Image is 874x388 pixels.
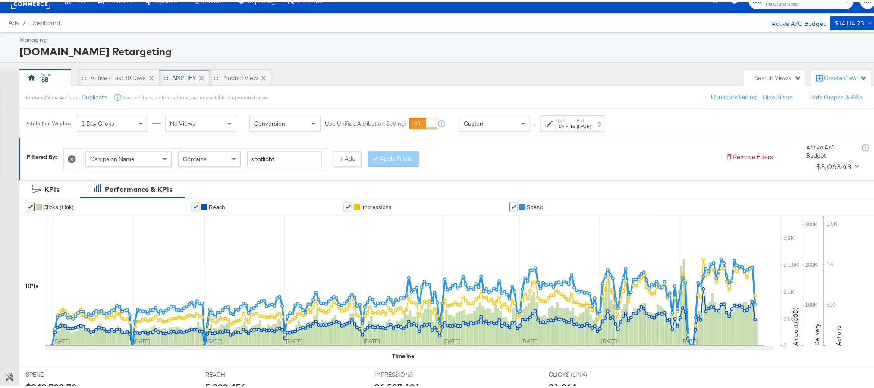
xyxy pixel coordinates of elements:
div: Search Views [755,72,802,80]
div: $14,114.73 [834,16,865,27]
strong: to [569,121,577,127]
span: No Views [170,118,195,125]
div: KPIs [44,182,60,192]
text: Amount (USD) [792,305,799,343]
text: Delivery [813,321,821,343]
span: Contains [183,153,207,161]
label: Start: [555,115,569,121]
span: Impressions [361,202,391,208]
div: Active A/C Budget [762,14,826,27]
div: KPIs [26,280,38,288]
span: Clicks (Link) [43,202,74,208]
span: Spend [527,202,543,208]
span: Custom [464,118,485,125]
button: + Add [334,149,362,165]
button: Duplicate [82,91,107,99]
a: ✔ [192,200,200,209]
div: Performance & KPIs [105,182,173,192]
span: Conversion [254,118,285,125]
span: CLICKS (LINK) [549,369,613,377]
input: Enter a search term [247,149,322,165]
div: Active A/C Budget [806,141,854,157]
div: SB [41,73,49,82]
div: Managing: [19,34,873,42]
a: ✔ [344,200,352,209]
div: [DOMAIN_NAME] Retargeting [19,42,873,57]
div: AMPLIFY [172,72,196,80]
div: Save, edit and delete options are unavailable for personal view. [122,92,267,99]
button: Remove Filters [726,151,773,159]
text: Actions [835,323,843,343]
div: Product View [222,72,258,80]
div: Personal View Actions: [26,92,78,99]
button: Hide Filters [763,91,793,99]
div: Filtered By: [27,151,57,159]
span: ↑ [531,121,539,124]
a: Dashboard [30,17,60,24]
span: Campaign Name [90,153,135,161]
div: $3,063.43 [816,158,852,171]
div: Drag to reorder tab [214,73,218,78]
span: SPEND [26,369,91,377]
label: Use Unified Attribution Setting: [325,118,406,126]
span: Ads [9,17,19,24]
a: ✔ [509,200,518,209]
div: Attribution Window: [26,118,72,124]
label: End: [577,115,591,121]
a: ✔ [26,200,35,209]
span: / [19,17,30,24]
div: [DATE] [555,121,569,128]
button: $3,063.43 [812,158,861,172]
button: Hide Graphs & KPIs [810,91,862,99]
span: REACH [205,369,270,377]
div: Timeline [392,350,414,358]
div: Create View [824,72,867,80]
span: 1 Day Clicks [82,118,114,125]
div: [DATE] [577,121,591,128]
div: Drag to reorder tab [82,73,87,78]
span: Reach [209,202,225,208]
div: Active - Last 30 Days [91,72,146,80]
span: IMPRESSIONS [374,369,439,377]
div: Drag to reorder tab [163,73,168,78]
button: Configure Pacing [705,87,763,103]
